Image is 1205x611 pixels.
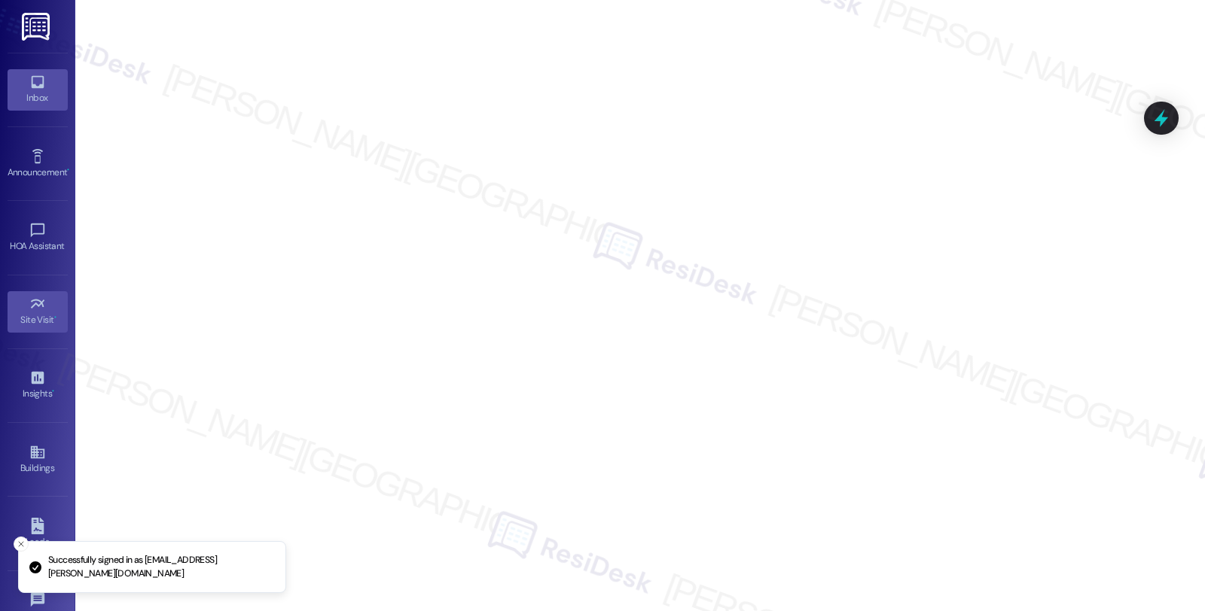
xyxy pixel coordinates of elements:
a: Leads [8,513,68,554]
a: Site Visit • [8,291,68,332]
img: ResiDesk Logo [22,13,53,41]
span: • [54,312,56,323]
p: Successfully signed in as [EMAIL_ADDRESS][PERSON_NAME][DOMAIN_NAME] [48,554,273,580]
span: • [67,165,69,175]
a: Inbox [8,69,68,110]
a: Insights • [8,365,68,406]
a: HOA Assistant [8,217,68,258]
button: Close toast [14,537,29,552]
span: • [52,386,54,397]
a: Buildings [8,439,68,480]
